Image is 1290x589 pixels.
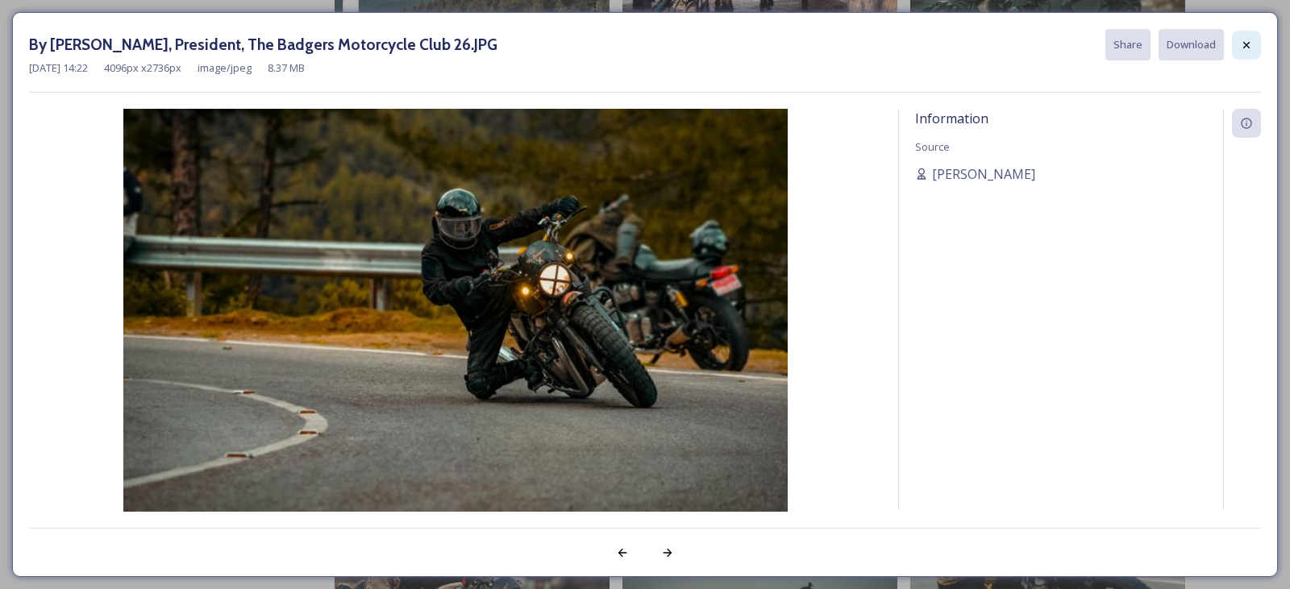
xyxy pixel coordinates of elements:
[932,164,1035,184] span: [PERSON_NAME]
[1159,29,1224,60] button: Download
[915,110,988,127] span: Information
[268,60,305,76] span: 8.37 MB
[29,33,497,56] h3: By [PERSON_NAME], President, The Badgers Motorcycle Club 26.JPG
[198,60,252,76] span: image/jpeg
[29,109,882,553] img: By%2520Leewang%2520Tobgay%252C%2520President%252C%2520The%2520Badgers%2520Motorcycle%2520Club%252...
[29,60,88,76] span: [DATE] 14:22
[915,139,950,154] span: Source
[104,60,181,76] span: 4096 px x 2736 px
[1105,29,1151,60] button: Share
